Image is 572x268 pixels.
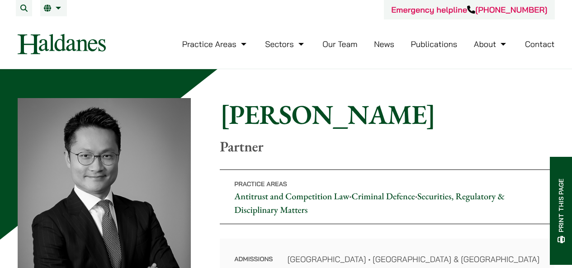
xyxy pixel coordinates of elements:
img: Logo of Haldanes [18,34,106,54]
a: Publications [411,39,458,49]
a: About [474,39,508,49]
a: Criminal Defence [352,190,415,202]
a: News [374,39,394,49]
a: Securities, Regulatory & Disciplinary Matters [234,190,505,216]
h1: [PERSON_NAME] [220,98,554,131]
a: Antitrust and Competition Law [234,190,349,202]
a: Our Team [322,39,357,49]
a: Contact [525,39,555,49]
a: Emergency helpline[PHONE_NUMBER] [391,5,547,15]
a: EN [44,5,63,12]
p: • • [220,169,554,224]
a: Practice Areas [182,39,249,49]
p: Partner [220,138,554,155]
span: Practice Areas [234,180,287,188]
a: Sectors [265,39,306,49]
